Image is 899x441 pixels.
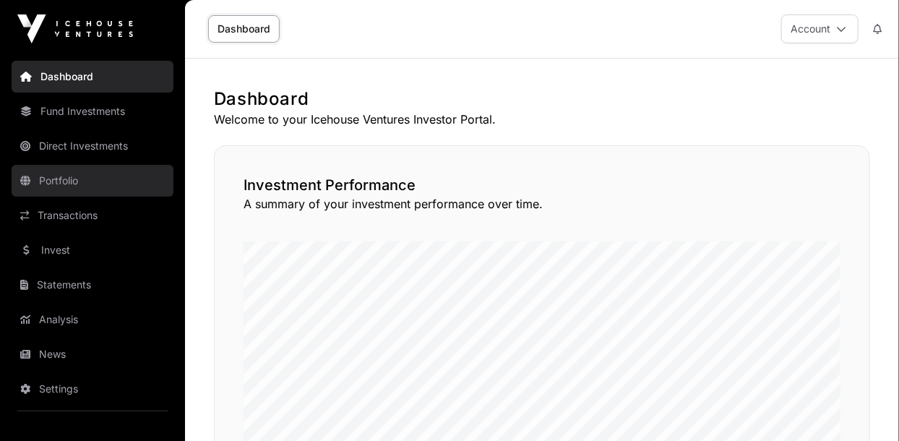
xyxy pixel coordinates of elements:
a: Dashboard [12,61,173,93]
a: Fund Investments [12,95,173,127]
a: Statements [12,269,173,301]
p: A summary of your investment performance over time. [244,195,840,213]
p: Welcome to your Icehouse Ventures Investor Portal. [214,111,870,128]
a: Portfolio [12,165,173,197]
a: Invest [12,234,173,266]
a: Direct Investments [12,130,173,162]
button: Account [781,14,859,43]
a: Settings [12,373,173,405]
a: Transactions [12,200,173,231]
h2: Investment Performance [244,175,840,195]
h1: Dashboard [214,87,870,111]
iframe: Chat Widget [827,372,899,441]
a: News [12,338,173,370]
a: Dashboard [208,15,280,43]
a: Analysis [12,304,173,335]
img: Icehouse Ventures Logo [17,14,133,43]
